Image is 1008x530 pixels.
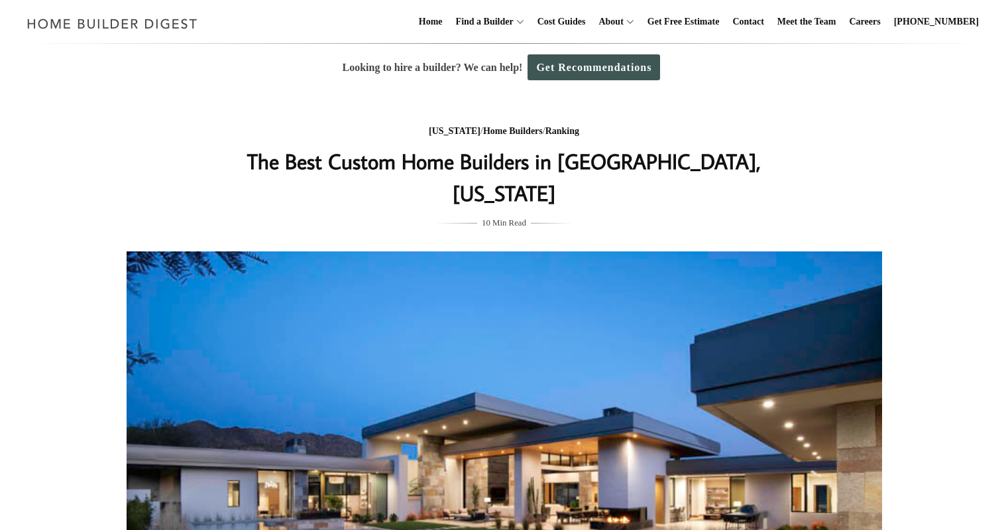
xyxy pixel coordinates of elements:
div: / / [240,123,769,140]
a: Contact [727,1,769,43]
a: Meet the Team [772,1,842,43]
a: [US_STATE] [429,126,480,136]
h1: The Best Custom Home Builders in [GEOGRAPHIC_DATA], [US_STATE] [240,145,769,209]
a: Ranking [545,126,579,136]
a: Home Builders [483,126,543,136]
a: Careers [844,1,886,43]
a: Find a Builder [451,1,514,43]
a: About [593,1,623,43]
a: [PHONE_NUMBER] [889,1,984,43]
a: Get Recommendations [528,54,660,80]
img: Home Builder Digest [21,11,203,36]
a: Cost Guides [532,1,591,43]
a: Get Free Estimate [642,1,725,43]
span: 10 Min Read [482,216,526,230]
a: Home [414,1,448,43]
